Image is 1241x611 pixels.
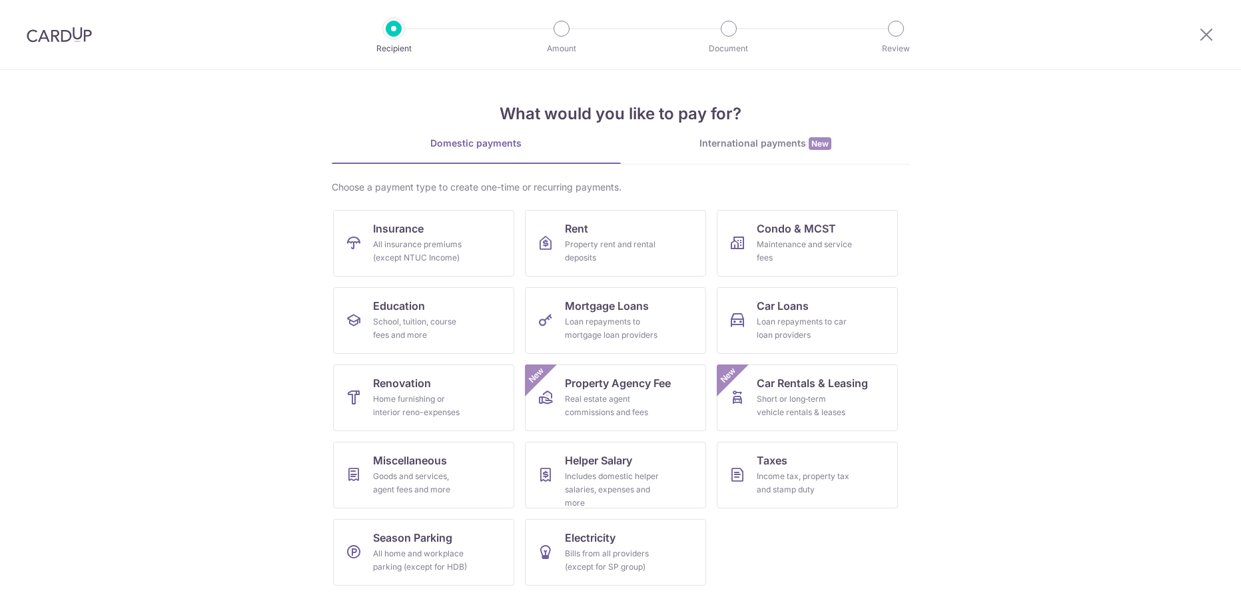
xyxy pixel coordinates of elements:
[525,287,706,354] a: Mortgage LoansLoan repayments to mortgage loan providers
[373,238,469,265] div: All insurance premiums (except NTUC Income)
[373,392,469,419] div: Home furnishing or interior reno-expenses
[757,375,868,391] span: Car Rentals & Leasing
[565,221,588,237] span: Rent
[565,530,616,546] span: Electricity
[757,238,853,265] div: Maintenance and service fees
[333,287,514,354] a: EducationSchool, tuition, course fees and more
[373,298,425,314] span: Education
[525,519,706,586] a: ElectricityBills from all providers (except for SP group)
[717,364,898,431] a: Car Rentals & LeasingShort or long‑term vehicle rentals & leasesNew
[332,181,910,194] div: Choose a payment type to create one-time or recurring payments.
[333,519,514,586] a: Season ParkingAll home and workplace parking (except for HDB)
[525,442,706,508] a: Helper SalaryIncludes domestic helper salaries, expenses and more
[332,137,621,150] div: Domestic payments
[333,364,514,431] a: RenovationHome furnishing or interior reno-expenses
[332,102,910,126] h4: What would you like to pay for?
[757,315,853,342] div: Loan repayments to car loan providers
[757,392,853,419] div: Short or long‑term vehicle rentals & leases
[717,364,739,386] span: New
[333,442,514,508] a: MiscellaneousGoods and services, agent fees and more
[333,210,514,277] a: InsuranceAll insurance premiums (except NTUC Income)
[565,375,671,391] span: Property Agency Fee
[525,210,706,277] a: RentProperty rent and rental deposits
[757,298,809,314] span: Car Loans
[565,392,661,419] div: Real estate agent commissions and fees
[373,315,469,342] div: School, tuition, course fees and more
[373,470,469,496] div: Goods and services, agent fees and more
[565,547,661,574] div: Bills from all providers (except for SP group)
[717,442,898,508] a: TaxesIncome tax, property tax and stamp duty
[373,375,431,391] span: Renovation
[565,238,661,265] div: Property rent and rental deposits
[717,287,898,354] a: Car LoansLoan repayments to car loan providers
[373,452,447,468] span: Miscellaneous
[525,364,706,431] a: Property Agency FeeReal estate agent commissions and feesNew
[565,470,661,510] div: Includes domestic helper salaries, expenses and more
[621,137,910,151] div: International payments
[565,298,649,314] span: Mortgage Loans
[847,42,945,55] p: Review
[565,452,632,468] span: Helper Salary
[757,452,787,468] span: Taxes
[373,221,424,237] span: Insurance
[757,470,853,496] div: Income tax, property tax and stamp duty
[373,530,452,546] span: Season Parking
[809,137,831,150] span: New
[373,547,469,574] div: All home and workplace parking (except for HDB)
[565,315,661,342] div: Loan repayments to mortgage loan providers
[512,42,611,55] p: Amount
[344,42,443,55] p: Recipient
[679,42,778,55] p: Document
[717,210,898,277] a: Condo & MCSTMaintenance and service fees
[757,221,836,237] span: Condo & MCST
[27,27,92,43] img: CardUp
[525,364,547,386] span: New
